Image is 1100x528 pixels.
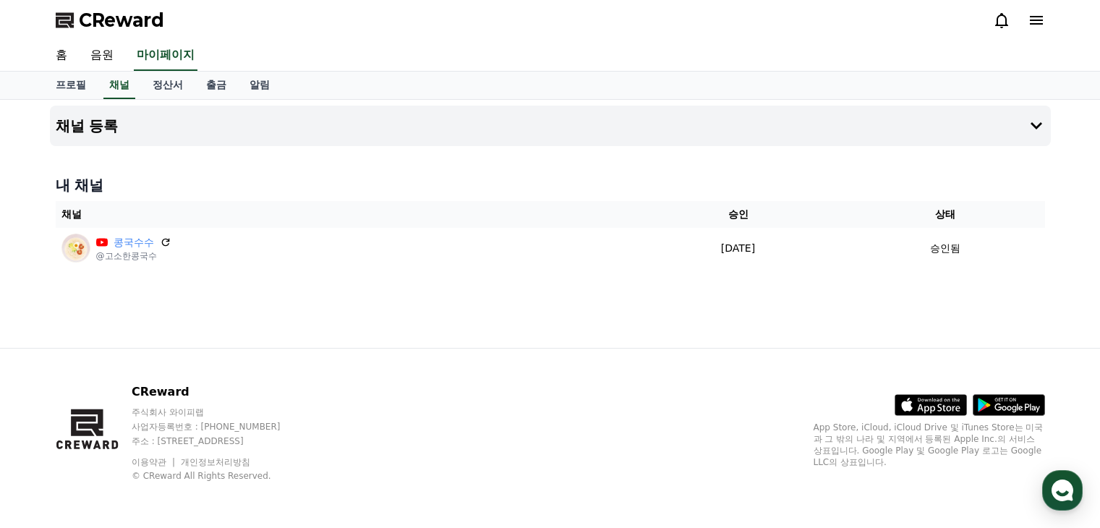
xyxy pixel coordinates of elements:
[132,383,308,401] p: CReward
[132,435,308,447] p: 주소 : [STREET_ADDRESS]
[132,421,308,433] p: 사업자등록번호 : [PHONE_NUMBER]
[195,72,238,99] a: 출금
[630,201,847,228] th: 승인
[846,201,1044,228] th: 상태
[132,406,308,418] p: 주식회사 와이피랩
[103,72,135,99] a: 채널
[134,41,197,71] a: 마이페이지
[79,41,125,71] a: 음원
[56,175,1045,195] h4: 내 채널
[44,72,98,99] a: 프로필
[181,457,250,467] a: 개인정보처리방침
[56,118,119,134] h4: 채널 등록
[56,9,164,32] a: CReward
[79,9,164,32] span: CReward
[132,457,177,467] a: 이용약관
[636,241,841,256] p: [DATE]
[44,41,79,71] a: 홈
[814,422,1045,468] p: App Store, iCloud, iCloud Drive 및 iTunes Store는 미국과 그 밖의 나라 및 지역에서 등록된 Apple Inc.의 서비스 상표입니다. Goo...
[930,241,960,256] p: 승인됨
[114,235,154,250] a: 콩국수수
[141,72,195,99] a: 정산서
[96,250,171,262] p: @고소한콩국수
[238,72,281,99] a: 알림
[50,106,1051,146] button: 채널 등록
[132,470,308,482] p: © CReward All Rights Reserved.
[56,201,630,228] th: 채널
[61,234,90,263] img: 콩국수수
